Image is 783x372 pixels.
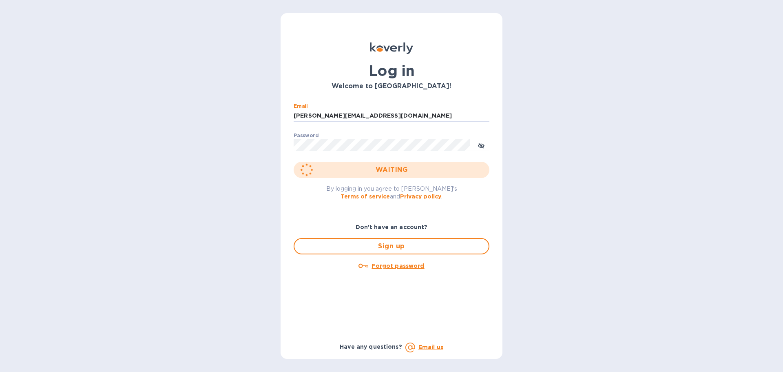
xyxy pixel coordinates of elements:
[294,82,489,90] h3: Welcome to [GEOGRAPHIC_DATA]!
[400,193,441,200] a: Privacy policy
[294,133,319,138] label: Password
[418,344,443,350] a: Email us
[294,62,489,79] h1: Log in
[294,110,489,122] input: Enter email address
[340,343,402,350] b: Have any questions?
[370,42,413,54] img: Koverly
[341,193,390,200] a: Terms of service
[301,241,482,251] span: Sign up
[372,263,424,269] u: Forgot password
[294,238,489,254] button: Sign up
[294,104,308,109] label: Email
[473,137,489,153] button: toggle password visibility
[326,185,457,200] span: By logging in you agree to [PERSON_NAME]'s and .
[356,224,428,230] b: Don't have an account?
